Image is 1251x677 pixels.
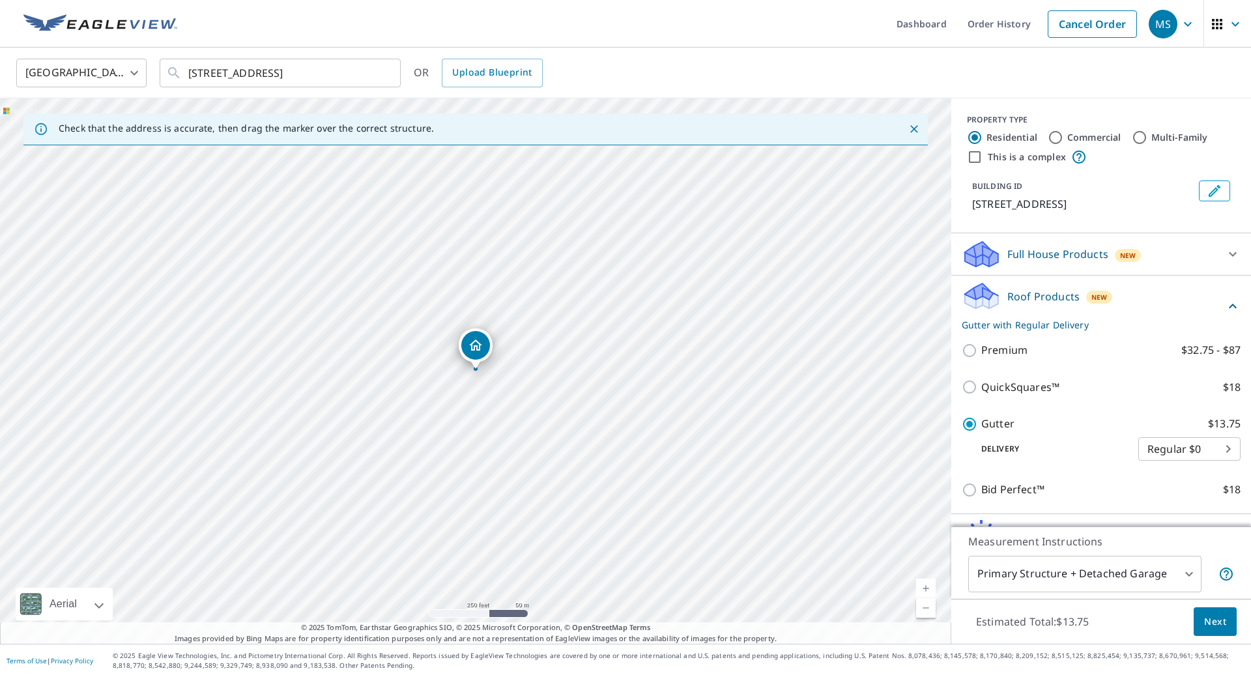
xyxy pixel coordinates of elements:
[7,656,47,665] a: Terms of Use
[962,443,1138,455] p: Delivery
[1048,10,1137,38] a: Cancel Order
[972,196,1194,212] p: [STREET_ADDRESS]
[23,14,177,34] img: EV Logo
[16,588,113,620] div: Aerial
[962,519,1241,551] div: Solar ProductsNew
[59,122,434,134] p: Check that the address is accurate, then drag the marker over the correct structure.
[1194,607,1237,637] button: Next
[572,622,627,632] a: OpenStreetMap
[988,151,1066,164] label: This is a complex
[1151,131,1208,144] label: Multi-Family
[966,607,1099,636] p: Estimated Total: $13.75
[972,180,1022,192] p: BUILDING ID
[968,556,1201,592] div: Primary Structure + Detached Garage
[629,622,651,632] a: Terms
[906,121,923,137] button: Close
[1223,482,1241,498] p: $18
[981,416,1014,432] p: Gutter
[968,534,1234,549] p: Measurement Instructions
[1007,289,1080,304] p: Roof Products
[301,622,651,633] span: © 2025 TomTom, Earthstar Geographics SIO, © 2025 Microsoft Corporation, ©
[16,55,147,91] div: [GEOGRAPHIC_DATA]
[1208,416,1241,432] p: $13.75
[188,55,374,91] input: Search by address or latitude-longitude
[1007,246,1108,262] p: Full House Products
[962,238,1241,270] div: Full House ProductsNew
[986,131,1037,144] label: Residential
[981,379,1059,396] p: QuickSquares™
[1091,292,1108,302] span: New
[981,482,1044,498] p: Bid Perfect™
[452,65,532,81] span: Upload Blueprint
[46,588,81,620] div: Aerial
[442,59,542,87] a: Upload Blueprint
[1120,250,1136,261] span: New
[1218,566,1234,582] span: Your report will include the primary structure and a detached garage if one exists.
[1181,342,1241,358] p: $32.75 - $87
[1204,614,1226,630] span: Next
[1223,379,1241,396] p: $18
[1138,431,1241,467] div: Regular $0
[962,318,1225,332] p: Gutter with Regular Delivery
[981,342,1028,358] p: Premium
[1149,10,1177,38] div: MS
[414,59,543,87] div: OR
[962,281,1241,332] div: Roof ProductsNewGutter with Regular Delivery
[1067,131,1121,144] label: Commercial
[113,651,1244,670] p: © 2025 Eagle View Technologies, Inc. and Pictometry International Corp. All Rights Reserved. Repo...
[1199,180,1230,201] button: Edit building 1
[916,598,936,618] a: Current Level 17, Zoom Out
[459,328,493,369] div: Dropped pin, building 1, Residential property, 1505 11/2 Ave Ridgeland, WI 54763
[51,656,93,665] a: Privacy Policy
[7,657,93,665] p: |
[967,114,1235,126] div: PROPERTY TYPE
[916,579,936,598] a: Current Level 17, Zoom In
